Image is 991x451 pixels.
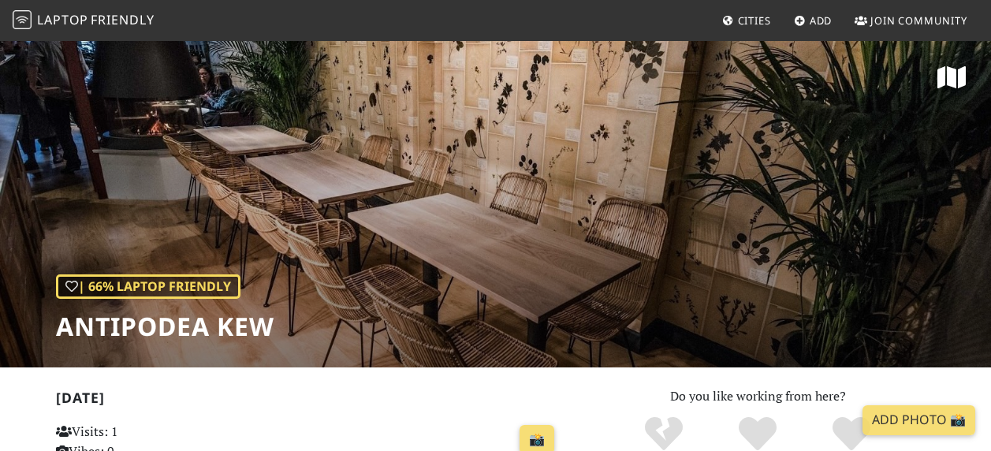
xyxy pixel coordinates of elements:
span: Friendly [91,11,154,28]
a: Join Community [848,6,974,35]
span: Add [810,13,833,28]
a: LaptopFriendly LaptopFriendly [13,7,155,35]
div: | 66% Laptop Friendly [56,274,240,300]
span: Cities [738,13,771,28]
a: Cities [716,6,777,35]
img: LaptopFriendly [13,10,32,29]
span: Laptop [37,11,88,28]
p: Do you like working from here? [580,386,936,407]
span: Join Community [870,13,967,28]
h2: [DATE] [56,389,561,412]
h1: Antipodea Kew [56,311,274,341]
a: Add Photo 📸 [862,405,975,435]
a: Add [788,6,839,35]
